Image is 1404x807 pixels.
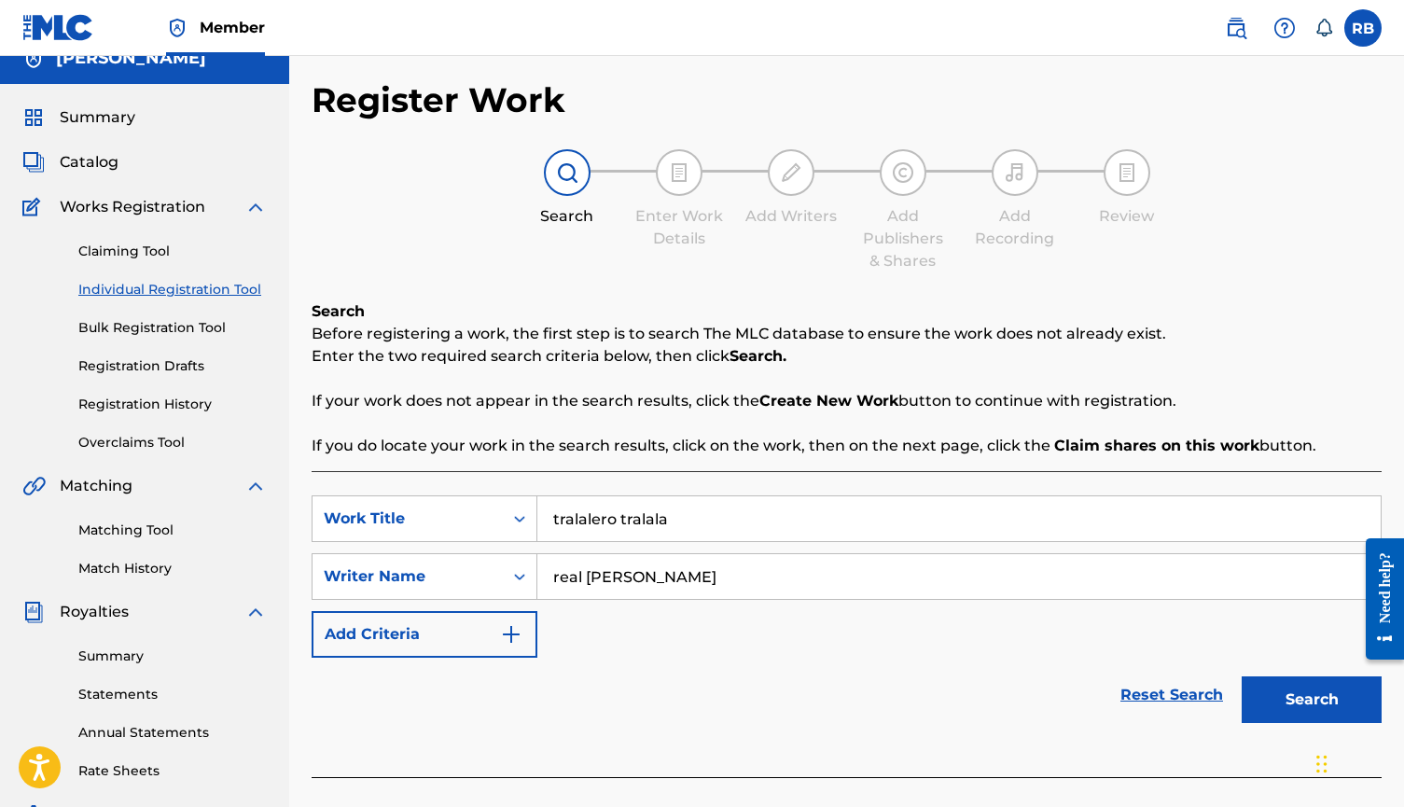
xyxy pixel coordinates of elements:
strong: Create New Work [759,392,898,410]
iframe: Chat Widget [1311,717,1404,807]
div: Enter Work Details [632,205,726,250]
p: If you do locate your work in the search results, click on the work, then on the next page, click... [312,435,1382,457]
img: Catalog [22,151,45,174]
strong: Search. [730,347,786,365]
p: If your work does not appear in the search results, click the button to continue with registration. [312,390,1382,412]
img: Accounts [22,48,45,70]
img: step indicator icon for Add Writers [780,161,802,184]
div: Writer Name [324,565,492,588]
strong: Claim shares on this work [1054,437,1259,454]
button: Add Criteria [312,611,537,658]
img: step indicator icon for Add Recording [1004,161,1026,184]
div: Trageți [1316,736,1328,792]
span: Summary [60,106,135,129]
h2: Register Work [312,79,565,121]
img: step indicator icon for Review [1116,161,1138,184]
form: Search Form [312,495,1382,732]
span: Royalties [60,601,129,623]
div: Review [1080,205,1174,228]
a: Registration Drafts [78,356,267,376]
img: expand [244,601,267,623]
img: MLC Logo [22,14,94,41]
a: Matching Tool [78,521,267,540]
div: Notifications [1314,19,1333,37]
a: Overclaims Tool [78,433,267,452]
div: Help [1266,9,1303,47]
span: Works Registration [60,196,205,218]
a: Claiming Tool [78,242,267,261]
a: Rate Sheets [78,761,267,781]
img: Summary [22,106,45,129]
img: expand [244,475,267,497]
iframe: Resource Center [1352,522,1404,676]
a: Bulk Registration Tool [78,318,267,338]
p: Enter the two required search criteria below, then click [312,345,1382,368]
span: Member [200,17,265,38]
a: Public Search [1217,9,1255,47]
a: Individual Registration Tool [78,280,267,299]
img: Royalties [22,601,45,623]
a: Annual Statements [78,723,267,743]
div: User Menu [1344,9,1382,47]
img: help [1273,17,1296,39]
img: step indicator icon for Search [556,161,578,184]
a: Statements [78,685,267,704]
a: SummarySummary [22,106,135,129]
div: Widget chat [1311,717,1404,807]
a: Reset Search [1111,675,1232,716]
div: Search [521,205,614,228]
img: step indicator icon for Enter Work Details [668,161,690,184]
b: Search [312,302,365,320]
a: CatalogCatalog [22,151,118,174]
h5: Robert Bezdedan [56,48,206,69]
button: Search [1242,676,1382,723]
img: expand [244,196,267,218]
div: Add Publishers & Shares [856,205,950,272]
div: Add Writers [744,205,838,228]
div: Work Title [324,508,492,530]
img: Works Registration [22,196,47,218]
a: Match History [78,559,267,578]
a: Summary [78,647,267,666]
div: Add Recording [968,205,1062,250]
span: Matching [60,475,132,497]
img: step indicator icon for Add Publishers & Shares [892,161,914,184]
p: Before registering a work, the first step is to search The MLC database to ensure the work does n... [312,323,1382,345]
img: search [1225,17,1247,39]
img: Matching [22,475,46,497]
img: Top Rightsholder [166,17,188,39]
a: Registration History [78,395,267,414]
img: 9d2ae6d4665cec9f34b9.svg [500,623,522,646]
span: Catalog [60,151,118,174]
